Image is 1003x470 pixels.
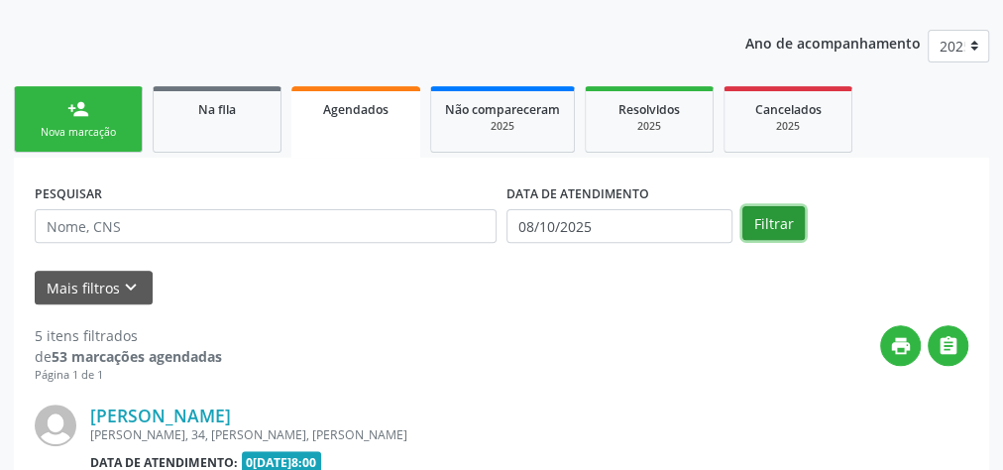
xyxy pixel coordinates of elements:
span: Na fila [198,101,236,118]
i: keyboard_arrow_down [120,277,142,298]
input: Nome, CNS [35,209,497,243]
div: 2025 [445,119,560,134]
div: person_add [67,98,89,120]
div: [PERSON_NAME], 34, [PERSON_NAME], [PERSON_NAME] [90,426,671,443]
i:  [938,335,959,357]
button:  [928,325,968,366]
input: Selecione um intervalo [506,209,732,243]
div: Nova marcação [29,125,128,140]
div: 2025 [738,119,837,134]
button: Mais filtroskeyboard_arrow_down [35,271,153,305]
div: Página 1 de 1 [35,367,222,384]
label: DATA DE ATENDIMENTO [506,178,649,209]
i: print [890,335,912,357]
span: Resolvidos [618,101,680,118]
div: 2025 [600,119,699,134]
label: PESQUISAR [35,178,102,209]
div: de [35,346,222,367]
span: Não compareceram [445,101,560,118]
strong: 53 marcações agendadas [52,347,222,366]
span: Cancelados [755,101,822,118]
span: Agendados [323,101,389,118]
a: [PERSON_NAME] [90,405,231,426]
button: Filtrar [742,206,805,240]
button: print [880,325,921,366]
img: img [35,405,76,446]
p: Ano de acompanhamento [745,30,921,55]
div: 5 itens filtrados [35,325,222,346]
